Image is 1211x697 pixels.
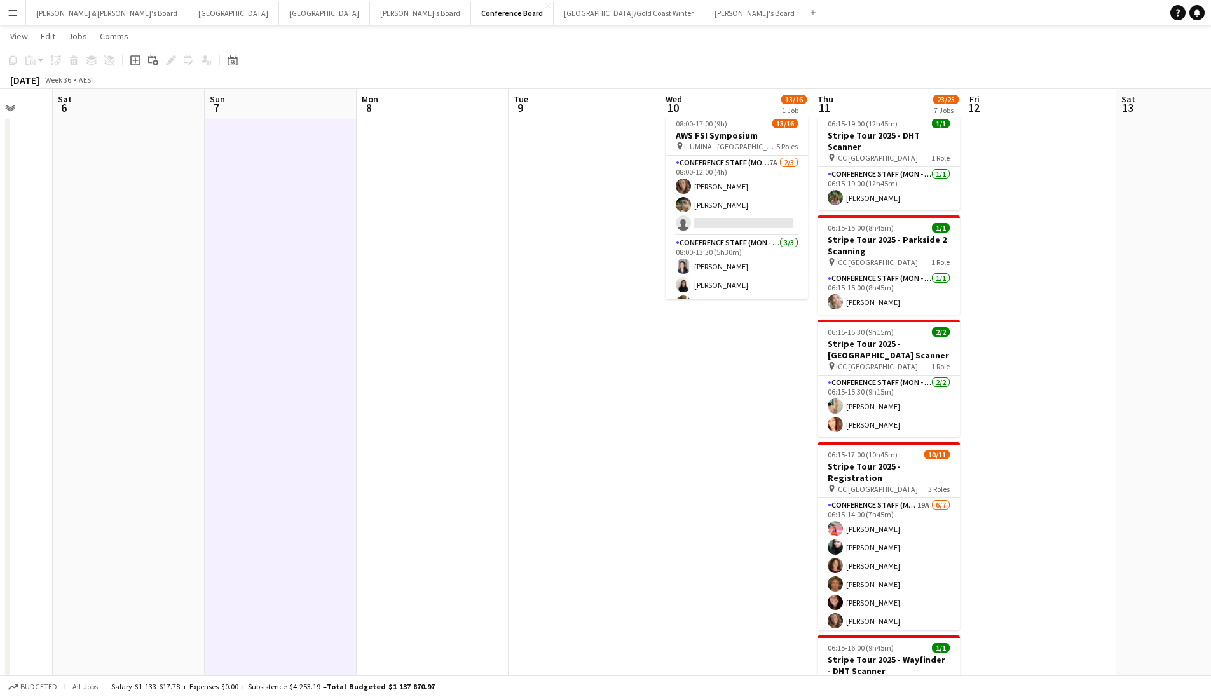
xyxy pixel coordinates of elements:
[70,682,100,691] span: All jobs
[41,30,55,42] span: Edit
[111,682,435,691] div: Salary $1 133 617.78 + Expenses $0.00 + Subsistence $4 253.19 =
[63,28,92,44] a: Jobs
[279,1,370,25] button: [GEOGRAPHIC_DATA]
[42,75,74,85] span: Week 36
[188,1,279,25] button: [GEOGRAPHIC_DATA]
[471,1,554,25] button: Conference Board
[10,30,28,42] span: View
[26,1,188,25] button: [PERSON_NAME] & [PERSON_NAME]'s Board
[79,75,95,85] div: AEST
[6,680,59,694] button: Budgeted
[95,28,133,44] a: Comms
[5,28,33,44] a: View
[36,28,60,44] a: Edit
[10,74,39,86] div: [DATE]
[327,682,435,691] span: Total Budgeted $1 137 870.97
[68,30,87,42] span: Jobs
[370,1,471,25] button: [PERSON_NAME]'s Board
[20,682,57,691] span: Budgeted
[100,30,128,42] span: Comms
[704,1,805,25] button: [PERSON_NAME]'s Board
[554,1,704,25] button: [GEOGRAPHIC_DATA]/Gold Coast Winter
